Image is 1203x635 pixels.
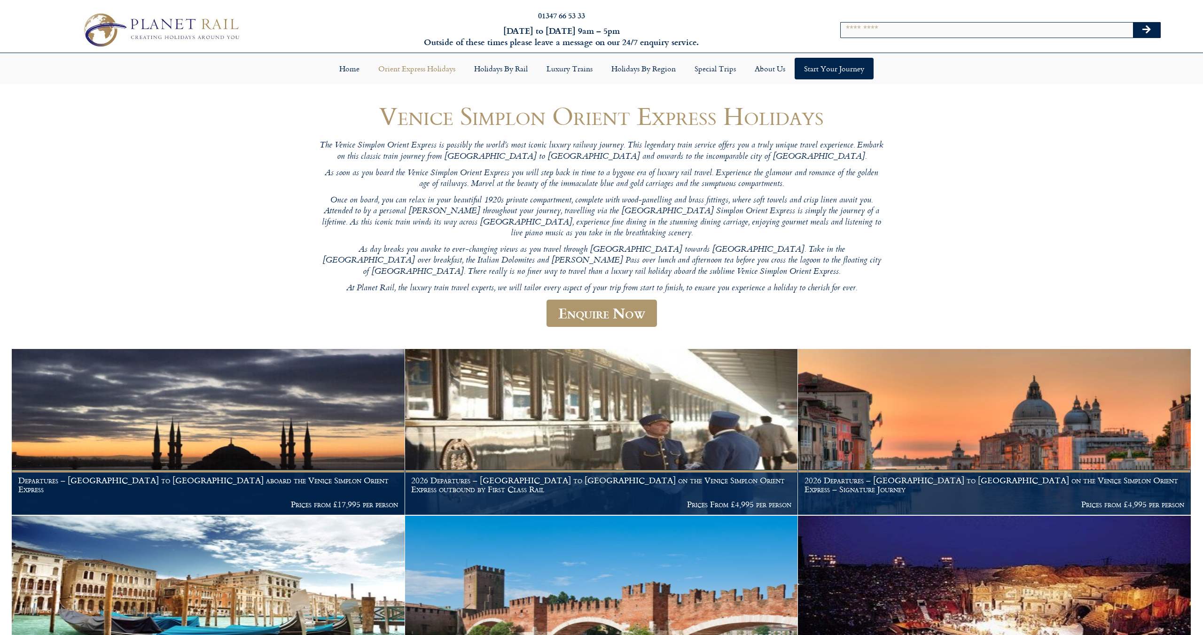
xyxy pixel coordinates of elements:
[805,500,1185,509] p: Prices from £4,995 per person
[77,9,243,50] img: Planet Rail Train Holidays Logo
[537,58,602,79] a: Luxury Trains
[320,168,883,190] p: As soon as you board the Venice Simplon Orient Express you will step back in time to a bygone era...
[320,283,883,294] p: At Planet Rail, the luxury train travel experts, we will tailor every aspect of your trip from st...
[547,300,657,327] a: Enquire Now
[1133,23,1160,38] button: Search
[323,25,800,47] h6: [DATE] to [DATE] 9am – 5pm Outside of these times please leave a message on our 24/7 enquiry serv...
[5,58,1198,79] nav: Menu
[320,195,883,239] p: Once on board, you can relax in your beautiful 1920s private compartment, complete with wood-pane...
[798,349,1191,515] a: 2026 Departures – [GEOGRAPHIC_DATA] to [GEOGRAPHIC_DATA] on the Venice Simplon Orient Express – S...
[369,58,465,79] a: Orient Express Holidays
[745,58,795,79] a: About Us
[330,58,369,79] a: Home
[795,58,874,79] a: Start your Journey
[411,476,791,494] h1: 2026 Departures – [GEOGRAPHIC_DATA] to [GEOGRAPHIC_DATA] on the Venice Simplon Orient Express out...
[685,58,745,79] a: Special Trips
[18,476,398,494] h1: Departures – [GEOGRAPHIC_DATA] to [GEOGRAPHIC_DATA] aboard the Venice Simplon Orient Express
[798,349,1191,515] img: Orient Express Special Venice compressed
[320,245,883,278] p: As day breaks you awake to ever-changing views as you travel through [GEOGRAPHIC_DATA] towards [G...
[18,500,398,509] p: Prices from £17,995 per person
[320,140,883,163] p: The Venice Simplon Orient Express is possibly the world’s most iconic luxury railway journey. Thi...
[405,349,798,515] a: 2026 Departures – [GEOGRAPHIC_DATA] to [GEOGRAPHIC_DATA] on the Venice Simplon Orient Express out...
[465,58,537,79] a: Holidays by Rail
[538,10,585,21] a: 01347 66 53 33
[602,58,685,79] a: Holidays by Region
[12,349,405,515] a: Departures – [GEOGRAPHIC_DATA] to [GEOGRAPHIC_DATA] aboard the Venice Simplon Orient Express Pric...
[411,500,791,509] p: Prices From £4,995 per person
[320,102,883,130] h1: Venice Simplon Orient Express Holidays
[805,476,1185,494] h1: 2026 Departures – [GEOGRAPHIC_DATA] to [GEOGRAPHIC_DATA] on the Venice Simplon Orient Express – S...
